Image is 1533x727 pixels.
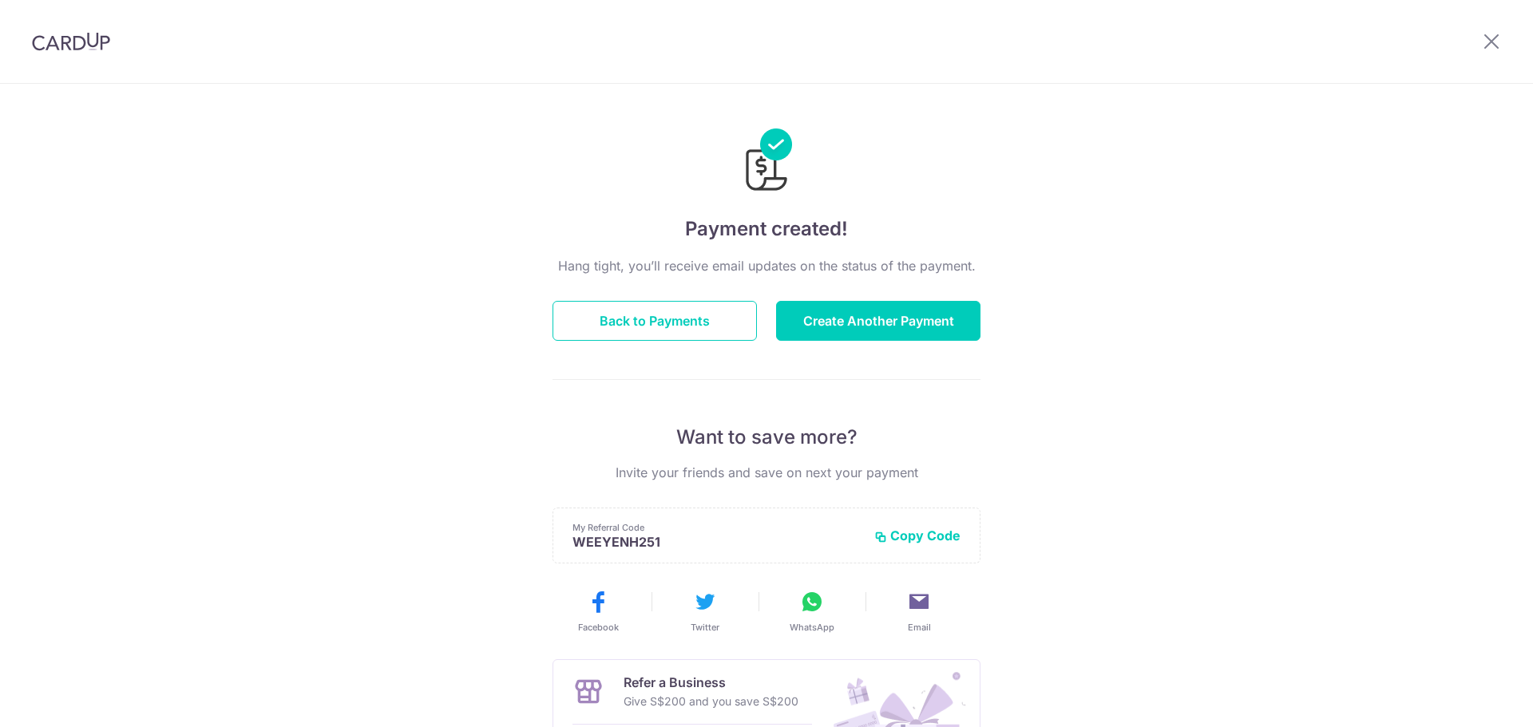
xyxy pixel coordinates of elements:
[776,301,980,341] button: Create Another Payment
[553,425,980,450] p: Want to save more?
[908,621,931,634] span: Email
[32,32,110,51] img: CardUp
[572,534,862,550] p: WEEYENH251
[874,527,961,543] button: Copy Code
[790,621,834,634] span: WhatsApp
[572,521,862,534] p: My Referral Code
[624,673,798,692] p: Refer a Business
[658,589,752,634] button: Twitter
[691,621,719,634] span: Twitter
[872,589,966,634] button: Email
[765,589,859,634] button: WhatsApp
[553,215,980,243] h4: Payment created!
[553,256,980,275] p: Hang tight, you’ll receive email updates on the status of the payment.
[551,589,645,634] button: Facebook
[553,301,757,341] button: Back to Payments
[624,692,798,711] p: Give S$200 and you save S$200
[741,128,792,196] img: Payments
[578,621,619,634] span: Facebook
[553,463,980,482] p: Invite your friends and save on next your payment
